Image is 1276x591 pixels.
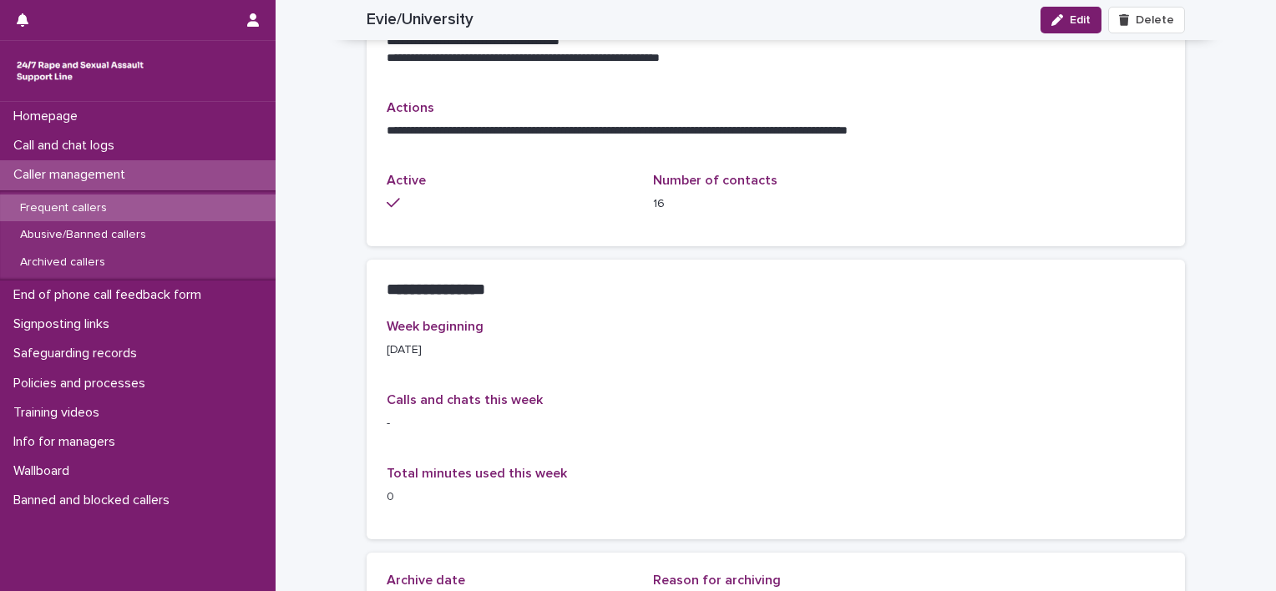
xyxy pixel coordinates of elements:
span: Actions [387,101,434,114]
p: Training videos [7,405,113,421]
p: Abusive/Banned callers [7,228,159,242]
span: Calls and chats this week [387,393,543,407]
p: Caller management [7,167,139,183]
p: Homepage [7,109,91,124]
p: 0 [387,488,633,506]
p: Safeguarding records [7,346,150,361]
span: Reason for archiving [653,573,781,587]
span: Delete [1136,14,1174,26]
p: Signposting links [7,316,123,332]
span: Week beginning [387,320,484,333]
img: rhQMoQhaT3yELyF149Cw [13,54,147,88]
button: Edit [1041,7,1101,33]
p: Archived callers [7,255,119,270]
span: Edit [1070,14,1091,26]
span: Number of contacts [653,174,777,187]
span: Archive date [387,573,465,587]
p: Wallboard [7,463,83,479]
p: Info for managers [7,434,129,450]
p: - [387,415,1165,432]
h2: Evie/University [367,10,473,29]
p: Frequent callers [7,201,120,215]
p: 16 [653,195,899,213]
p: Policies and processes [7,376,159,391]
p: Call and chat logs [7,138,128,154]
p: End of phone call feedback form [7,287,215,303]
p: [DATE] [387,341,633,359]
button: Delete [1108,7,1185,33]
span: Total minutes used this week [387,467,567,480]
span: Active [387,174,426,187]
p: Banned and blocked callers [7,492,183,508]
